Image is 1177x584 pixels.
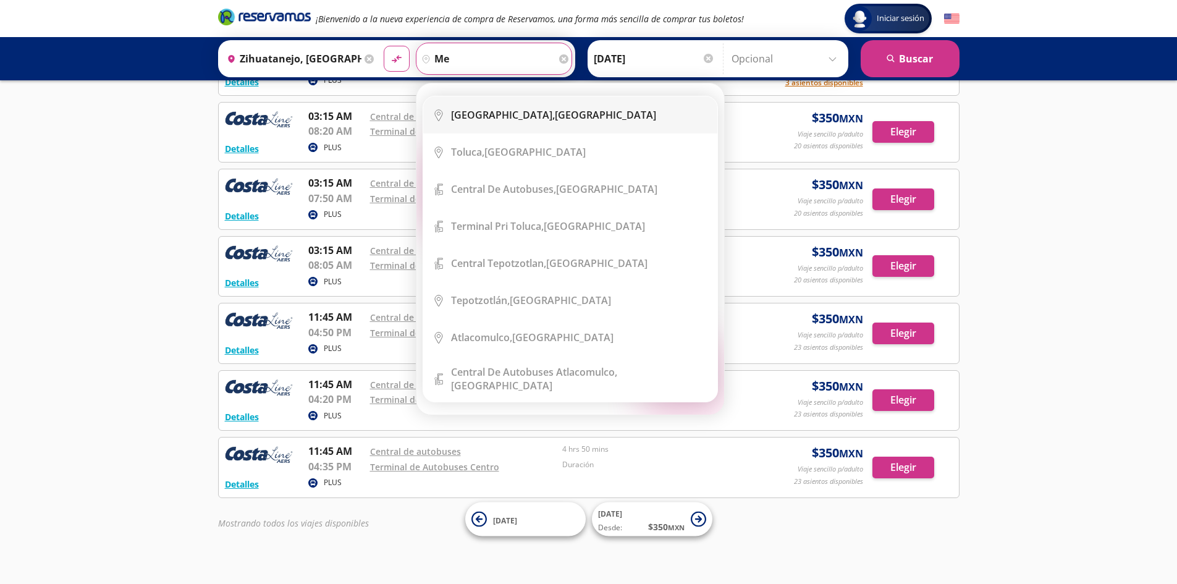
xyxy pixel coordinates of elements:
[218,7,311,26] i: Brand Logo
[324,477,342,488] p: PLUS
[872,121,934,143] button: Elegir
[794,409,863,420] p: 23 asientos disponibles
[370,125,512,137] a: Terminal de Autobuses Papagayo
[872,457,934,478] button: Elegir
[222,43,361,74] input: Buscar Origen
[451,182,657,196] div: [GEOGRAPHIC_DATA]
[370,327,512,339] a: Terminal de Autobuses Papagayo
[225,444,293,468] img: RESERVAMOS
[308,124,364,138] p: 08:20 AM
[839,380,863,394] small: MXN
[451,294,611,307] div: [GEOGRAPHIC_DATA]
[872,389,934,411] button: Elegir
[861,40,960,77] button: Buscar
[839,246,863,260] small: MXN
[794,342,863,353] p: 23 asientos disponibles
[839,447,863,460] small: MXN
[668,523,685,532] small: MXN
[370,260,499,271] a: Terminal de Autobuses Centro
[872,12,929,25] span: Iniciar sesión
[598,522,622,533] span: Desde:
[308,325,364,340] p: 04:50 PM
[839,179,863,192] small: MXN
[324,343,342,354] p: PLUS
[794,208,863,219] p: 20 asientos disponibles
[798,129,863,140] p: Viaje sencillo p/adulto
[370,461,499,473] a: Terminal de Autobuses Centro
[308,459,364,474] p: 04:35 PM
[451,182,556,196] b: Central de Autobuses,
[225,209,259,222] button: Detalles
[812,377,863,396] span: $ 350
[648,520,685,533] span: $ 350
[225,276,259,289] button: Detalles
[370,193,491,205] a: Terminal de Autobuses Ejido
[812,310,863,328] span: $ 350
[225,377,293,402] img: RESERVAMOS
[370,379,461,391] a: Central de autobuses
[451,294,510,307] b: Tepotzotlán,
[324,75,342,86] p: PLUS
[308,191,364,206] p: 07:50 AM
[225,243,293,268] img: RESERVAMOS
[308,258,364,273] p: 08:05 AM
[732,43,842,74] input: Opcional
[798,464,863,475] p: Viaje sencillo p/adulto
[465,502,586,536] button: [DATE]
[451,108,656,122] div: [GEOGRAPHIC_DATA]
[225,344,259,357] button: Detalles
[225,75,259,88] button: Detalles
[225,176,293,200] img: RESERVAMOS
[308,444,364,459] p: 11:45 AM
[316,13,744,25] em: ¡Bienvenido a la nueva experiencia de compra de Reservamos, una forma más sencilla de comprar tus...
[308,243,364,258] p: 03:15 AM
[872,323,934,344] button: Elegir
[451,365,617,379] b: Central de Autobuses Atlacomulco,
[451,219,544,233] b: Terminal Pri Toluca,
[225,410,259,423] button: Detalles
[324,276,342,287] p: PLUS
[308,176,364,190] p: 03:15 AM
[308,392,364,407] p: 04:20 PM
[794,476,863,487] p: 23 asientos disponibles
[794,141,863,151] p: 20 asientos disponibles
[370,177,461,189] a: Central de autobuses
[872,188,934,210] button: Elegir
[225,478,259,491] button: Detalles
[493,515,517,525] span: [DATE]
[798,330,863,341] p: Viaje sencillo p/adulto
[370,394,491,405] a: Terminal de Autobuses Ejido
[451,256,648,270] div: [GEOGRAPHIC_DATA]
[324,142,342,153] p: PLUS
[370,311,461,323] a: Central de autobuses
[812,109,863,127] span: $ 350
[451,256,546,270] b: Central Tepotzotlan,
[416,43,556,74] input: Buscar Destino
[451,331,614,344] div: [GEOGRAPHIC_DATA]
[370,111,461,122] a: Central de autobuses
[598,509,622,519] span: [DATE]
[812,176,863,194] span: $ 350
[872,255,934,277] button: Elegir
[451,145,484,159] b: Toluca,
[308,109,364,124] p: 03:15 AM
[812,444,863,462] span: $ 350
[225,142,259,155] button: Detalles
[944,11,960,27] button: English
[798,263,863,274] p: Viaje sencillo p/adulto
[562,444,749,455] p: 4 hrs 50 mins
[562,459,749,470] p: Duración
[451,145,586,159] div: [GEOGRAPHIC_DATA]
[370,245,461,256] a: Central de autobuses
[225,310,293,334] img: RESERVAMOS
[308,377,364,392] p: 11:45 AM
[839,112,863,125] small: MXN
[839,313,863,326] small: MXN
[324,410,342,421] p: PLUS
[451,219,645,233] div: [GEOGRAPHIC_DATA]
[785,77,863,88] button: 3 asientos disponibles
[218,7,311,30] a: Brand Logo
[308,310,364,324] p: 11:45 AM
[592,502,712,536] button: [DATE]Desde:$350MXN
[798,196,863,206] p: Viaje sencillo p/adulto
